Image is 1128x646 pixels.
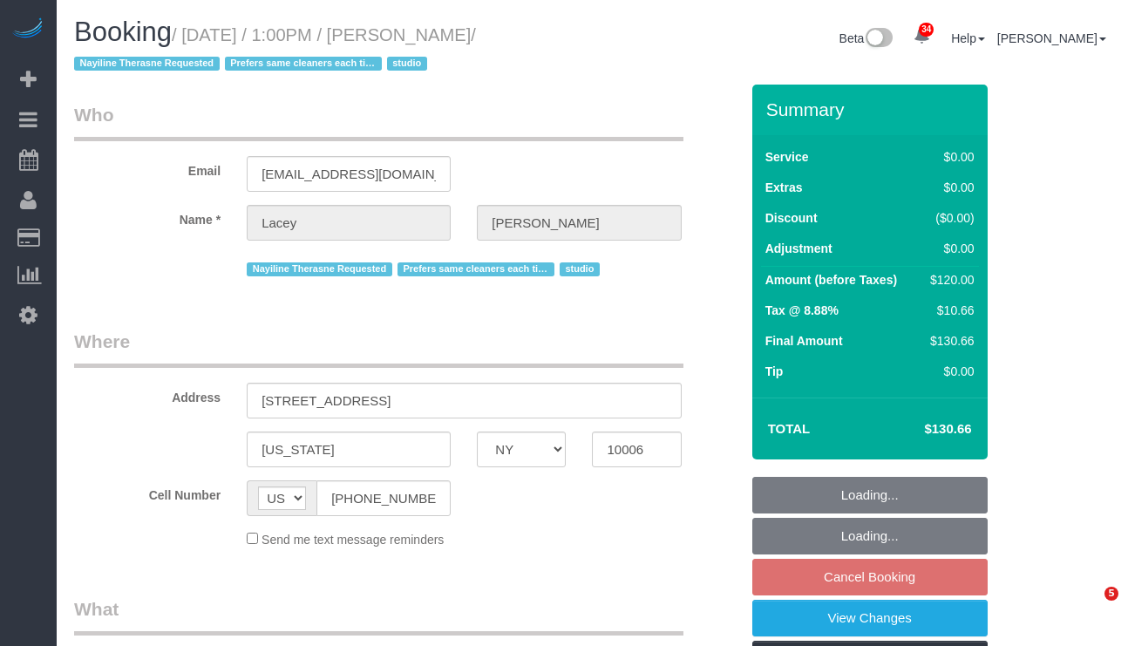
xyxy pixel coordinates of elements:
[923,209,974,227] div: ($0.00)
[768,421,811,436] strong: Total
[923,271,974,289] div: $120.00
[951,31,985,45] a: Help
[74,57,220,71] span: Nayiline Therasne Requested
[864,28,893,51] img: New interface
[752,600,988,636] a: View Changes
[61,383,234,406] label: Address
[923,363,974,380] div: $0.00
[247,156,451,192] input: Email
[765,302,839,319] label: Tax @ 8.88%
[765,240,832,257] label: Adjustment
[923,240,974,257] div: $0.00
[839,31,894,45] a: Beta
[247,432,451,467] input: City
[923,148,974,166] div: $0.00
[765,148,809,166] label: Service
[61,156,234,180] label: Email
[74,25,476,74] span: /
[765,209,818,227] label: Discount
[923,302,974,319] div: $10.66
[1069,587,1111,629] iframe: Intercom live chat
[262,533,444,547] span: Send me text message reminders
[477,205,681,241] input: Last Name
[766,99,979,119] h3: Summary
[398,262,554,276] span: Prefers same cleaners each time
[10,17,45,42] img: Automaid Logo
[560,262,600,276] span: studio
[765,332,843,350] label: Final Amount
[923,179,974,196] div: $0.00
[765,179,803,196] label: Extras
[765,363,784,380] label: Tip
[74,102,683,141] legend: Who
[872,422,971,437] h4: $130.66
[387,57,427,71] span: studio
[592,432,681,467] input: Zip Code
[316,480,451,516] input: Cell Number
[74,25,476,74] small: / [DATE] / 1:00PM / [PERSON_NAME]
[61,205,234,228] label: Name *
[1104,587,1118,601] span: 5
[997,31,1106,45] a: [PERSON_NAME]
[247,205,451,241] input: First Name
[74,329,683,368] legend: Where
[905,17,939,56] a: 34
[61,480,234,504] label: Cell Number
[923,332,974,350] div: $130.66
[74,596,683,636] legend: What
[225,57,382,71] span: Prefers same cleaners each time
[919,23,934,37] span: 34
[74,17,172,47] span: Booking
[247,262,392,276] span: Nayiline Therasne Requested
[765,271,897,289] label: Amount (before Taxes)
